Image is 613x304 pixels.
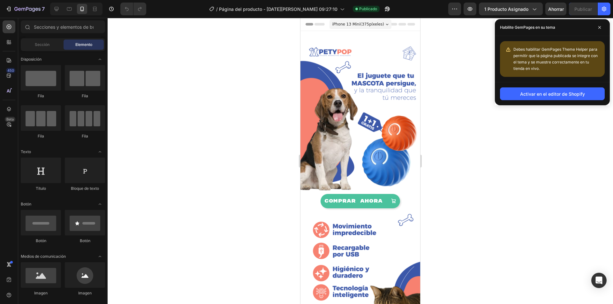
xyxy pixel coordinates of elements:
[78,291,92,295] font: Imagen
[520,91,585,97] font: Activar en el editor de Shopify
[484,6,528,12] font: 1 producto asignado
[35,42,49,47] font: Sección
[7,68,14,73] font: 450
[569,3,597,15] button: Publicar
[21,254,66,259] font: Medios de comunicación
[216,6,218,12] font: /
[120,3,146,15] div: Deshacer/Rehacer
[548,6,564,12] font: Ahorrar
[38,93,44,98] font: Fila
[75,42,92,47] font: Elemento
[21,57,42,62] font: Disposición
[359,6,377,11] font: Publicado
[6,117,14,122] font: Beta
[545,3,566,15] button: Ahorrar
[479,3,543,15] button: 1 producto asignado
[3,3,48,15] button: 7
[71,186,99,191] font: Bloque de texto
[500,87,605,100] button: Activar en el editor de Shopify
[513,47,598,71] font: Debes habilitar GemPages Theme Helper para permitir que la página publicada se integre con el tem...
[21,202,31,206] font: Botón
[42,6,45,12] font: 7
[82,134,88,138] font: Fila
[591,273,607,288] div: Abrir Intercom Messenger
[21,20,105,33] input: Secciones y elementos de búsqueda
[80,238,90,243] font: Botón
[36,238,46,243] font: Botón
[300,18,420,304] iframe: Área de diseño
[95,251,105,262] span: Abrir con palanca
[574,6,592,12] font: Publicar
[95,199,105,209] span: Abrir con palanca
[219,6,337,12] font: Página del producto - [DATE][PERSON_NAME] 09:27:10
[36,186,46,191] font: Título
[500,25,555,30] font: Habilite GemPages en su tema
[95,147,105,157] span: Abrir con palanca
[95,54,105,64] span: Abrir con palanca
[82,93,88,98] font: Fila
[34,291,48,295] font: Imagen
[21,149,31,154] font: Texto
[38,134,44,138] font: Fila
